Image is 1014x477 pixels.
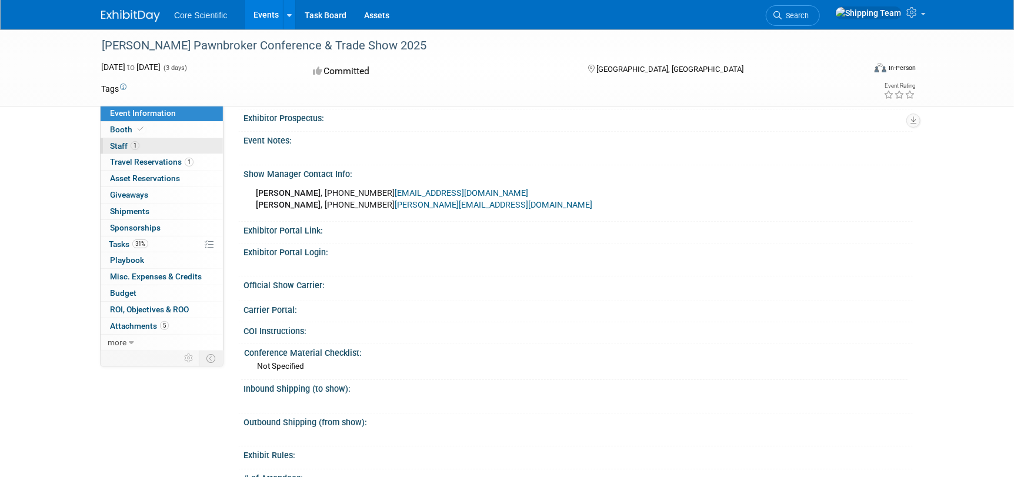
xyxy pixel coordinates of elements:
[101,204,223,219] a: Shipments
[244,301,913,316] div: Carrier Portal:
[110,190,148,199] span: Giveaways
[101,187,223,203] a: Giveaways
[766,5,820,26] a: Search
[162,64,187,72] span: (3 days)
[110,108,176,118] span: Event Information
[101,302,223,318] a: ROI, Objectives & ROO
[110,223,161,232] span: Sponsorships
[110,305,189,314] span: ROI, Objectives & ROO
[244,344,908,359] div: Conference Material Checklist:
[174,11,227,20] span: Core Scientific
[244,446,913,461] div: Exhibit Rules:
[101,83,126,95] td: Tags
[244,380,913,395] div: Inbound Shipping (to show):
[101,10,160,22] img: ExhibitDay
[138,126,144,132] i: Booth reservation complete
[244,243,913,258] div: Exhibitor Portal Login:
[883,83,915,89] div: Event Rating
[101,335,223,351] a: more
[125,62,136,72] span: to
[101,236,223,252] a: Tasks31%
[256,200,321,210] b: [PERSON_NAME]
[98,35,846,56] div: [PERSON_NAME] Pawnbroker Conference & Trade Show 2025
[782,11,809,20] span: Search
[395,188,528,198] a: [EMAIL_ADDRESS][DOMAIN_NAME]
[101,252,223,268] a: Playbook
[199,351,224,366] td: Toggle Event Tabs
[179,351,199,366] td: Personalize Event Tab Strip
[888,64,916,72] div: In-Person
[244,322,913,337] div: COI Instructions:
[110,206,149,216] span: Shipments
[244,222,913,236] div: Exhibitor Portal Link:
[110,141,139,151] span: Staff
[110,174,180,183] span: Asset Reservations
[110,157,194,166] span: Travel Reservations
[257,361,903,372] div: Not Specified
[132,239,148,248] span: 31%
[110,288,136,298] span: Budget
[835,6,902,19] img: Shipping Team
[101,62,161,72] span: [DATE] [DATE]
[244,165,913,180] div: Show Manager Contact Info:
[110,321,169,331] span: Attachments
[309,61,569,82] div: Committed
[109,239,148,249] span: Tasks
[101,285,223,301] a: Budget
[101,269,223,285] a: Misc. Expenses & Credits
[256,188,321,198] b: [PERSON_NAME]
[101,171,223,186] a: Asset Reservations
[108,338,126,347] span: more
[110,125,146,134] span: Booth
[244,132,913,146] div: Event Notes:
[596,65,743,74] span: [GEOGRAPHIC_DATA], [GEOGRAPHIC_DATA]
[101,138,223,154] a: Staff1
[131,141,139,150] span: 1
[101,318,223,334] a: Attachments5
[875,63,886,72] img: Format-Inperson.png
[101,122,223,138] a: Booth
[248,182,782,217] div: , [PHONE_NUMBER] , [PHONE_NUMBER]
[110,255,144,265] span: Playbook
[110,272,202,281] span: Misc. Expenses & Credits
[395,200,592,210] a: [PERSON_NAME][EMAIL_ADDRESS][DOMAIN_NAME]
[244,276,913,291] div: Official Show Carrier:
[244,413,913,428] div: Outbound Shipping (from show):
[101,220,223,236] a: Sponsorships
[101,105,223,121] a: Event Information
[795,61,916,79] div: Event Format
[244,109,913,124] div: Exhibitor Prospectus:
[101,154,223,170] a: Travel Reservations1
[185,158,194,166] span: 1
[160,321,169,330] span: 5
